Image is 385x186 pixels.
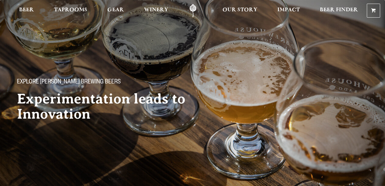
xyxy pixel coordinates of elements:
[107,8,124,12] span: Gear
[223,8,257,12] span: Our Story
[15,4,38,18] a: Beer
[320,8,358,12] span: Beer Finder
[219,4,261,18] a: Our Story
[54,8,87,12] span: Taprooms
[140,4,172,18] a: Winery
[103,4,128,18] a: Gear
[273,4,304,18] a: Impact
[19,8,34,12] span: Beer
[17,91,206,122] h2: Experimentation leads to Innovation
[144,8,168,12] span: Winery
[17,79,121,86] span: Explore [PERSON_NAME] Brewing Beers
[316,4,362,18] a: Beer Finder
[277,8,300,12] span: Impact
[182,4,204,18] a: Odell Home
[50,4,91,18] a: Taprooms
